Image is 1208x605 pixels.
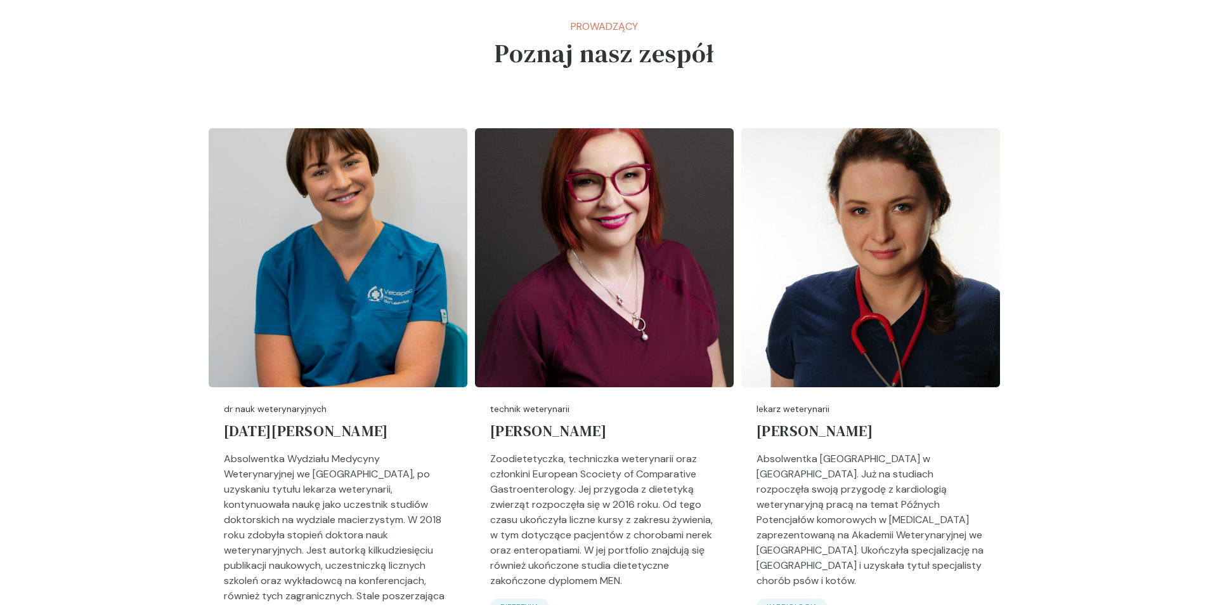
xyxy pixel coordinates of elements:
a: [DATE][PERSON_NAME] [224,416,452,451]
p: lekarz weterynarii [757,402,985,416]
p: dr nauk weterynaryjnych [224,402,452,416]
a: [PERSON_NAME] [490,416,718,451]
h5: Poznaj nasz zespół [495,34,714,72]
p: technik weterynarii [490,402,718,416]
a: [PERSON_NAME] [757,416,985,451]
p: Zoodietetyczka, techniczka weterynarii oraz członkini European Scociety of Comparative Gastroente... [490,451,718,599]
p: Prowadzący [495,19,714,34]
p: Absolwentka [GEOGRAPHIC_DATA] w [GEOGRAPHIC_DATA]. Już na studiach rozpoczęła swoją przygodę z ka... [757,451,985,599]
